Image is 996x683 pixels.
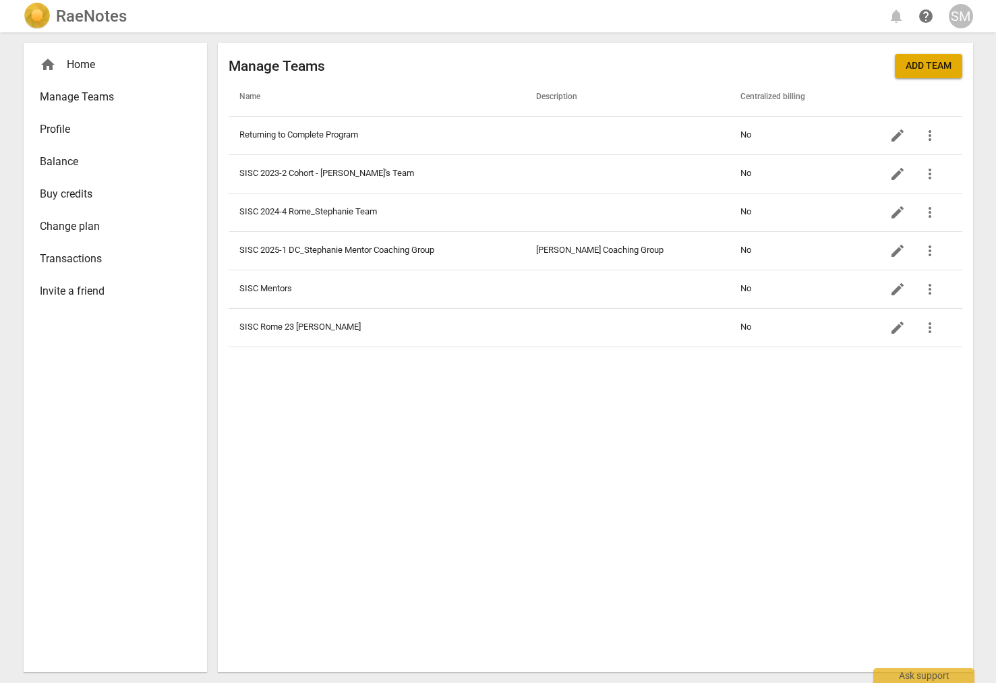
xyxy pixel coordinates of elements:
[906,59,951,73] span: Add team
[24,49,207,81] div: Home
[889,243,906,259] span: edit
[40,57,180,73] div: Home
[40,186,180,202] span: Buy credits
[889,320,906,336] span: edit
[229,231,525,270] td: SISC 2025-1 DC_Stephanie Mentor Coaching Group
[730,270,871,308] td: No
[229,193,525,231] td: SISC 2024-4 Rome_Stephanie Team
[239,92,276,102] span: Name
[24,3,127,30] a: LogoRaeNotes
[229,58,325,75] h2: Manage Teams
[24,210,207,243] a: Change plan
[40,283,180,299] span: Invite a friend
[889,166,906,182] span: edit
[56,7,127,26] h2: RaeNotes
[229,308,525,347] td: SISC Rome 23 [PERSON_NAME]
[922,204,938,220] span: more_vert
[40,218,180,235] span: Change plan
[536,92,593,102] span: Description
[24,3,51,30] img: Logo
[918,8,934,24] span: help
[40,57,56,73] span: home
[730,308,871,347] td: No
[730,154,871,193] td: No
[229,270,525,308] td: SISC Mentors
[525,231,730,270] td: [PERSON_NAME] Coaching Group
[889,204,906,220] span: edit
[24,275,207,307] a: Invite a friend
[24,113,207,146] a: Profile
[24,146,207,178] a: Balance
[873,668,974,683] div: Ask support
[40,121,180,138] span: Profile
[922,281,938,297] span: more_vert
[730,193,871,231] td: No
[40,154,180,170] span: Balance
[730,231,871,270] td: No
[922,127,938,144] span: more_vert
[40,251,180,267] span: Transactions
[229,116,525,154] td: Returning to Complete Program
[40,89,180,105] span: Manage Teams
[922,243,938,259] span: more_vert
[949,4,973,28] button: SM
[922,320,938,336] span: more_vert
[889,127,906,144] span: edit
[229,154,525,193] td: SISC 2023-2 Cohort - [PERSON_NAME]'s Team
[740,92,821,102] span: Centralized billing
[24,243,207,275] a: Transactions
[24,178,207,210] a: Buy credits
[730,116,871,154] td: No
[889,281,906,297] span: edit
[895,54,962,78] button: Add team
[24,81,207,113] a: Manage Teams
[922,166,938,182] span: more_vert
[914,4,938,28] a: Help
